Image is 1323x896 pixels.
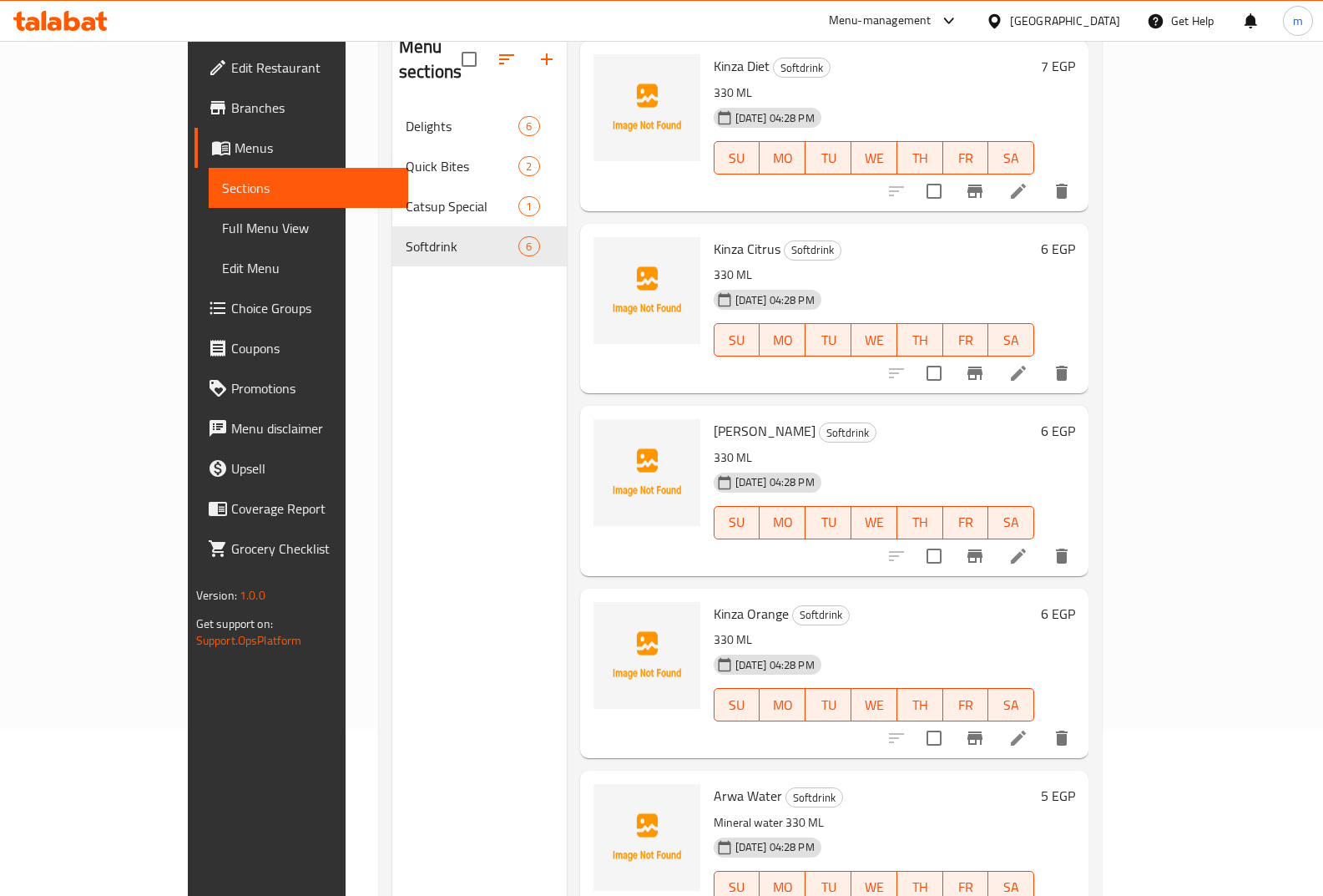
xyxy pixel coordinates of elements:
[714,323,760,357] button: SU
[729,474,821,490] span: [DATE] 04:28 PM
[1041,419,1075,443] h6: 6 EGP
[392,99,567,273] nav: Menu sections
[1042,353,1082,393] button: delete
[820,423,876,443] span: Softdrink
[904,693,937,717] span: TH
[858,693,891,717] span: WE
[955,171,995,211] button: Branch-specific-item
[194,128,409,168] a: Menus
[714,141,760,175] button: SU
[194,448,409,488] a: Upsell
[805,141,851,175] button: TU
[392,226,567,266] div: Softdrink6
[995,693,1028,717] span: SA
[235,138,396,158] span: Menus
[194,488,409,529] a: Coverage Report
[988,506,1034,539] button: SA
[231,378,396,398] span: Promotions
[231,58,396,78] span: Edit Restaurant
[897,323,943,357] button: TH
[231,539,396,559] span: Grocery Checklist
[452,42,487,77] span: Select all sections
[950,328,982,352] span: FR
[1042,718,1082,758] button: delete
[518,116,539,136] div: items
[593,237,700,344] img: Kinza Citrus
[399,34,462,84] h2: Menu sections
[714,630,1035,650] p: 330 ML
[714,448,1035,468] p: 330 ML
[904,146,937,170] span: TH
[851,688,897,721] button: WE
[812,146,845,170] span: TU
[194,368,409,408] a: Promotions
[714,688,760,721] button: SU
[729,839,821,855] span: [DATE] 04:28 PM
[231,98,396,118] span: Branches
[760,506,805,539] button: MO
[793,605,849,625] span: Softdrink
[1042,536,1082,576] button: delete
[760,688,805,721] button: MO
[196,613,273,635] span: Get support on:
[406,116,518,136] span: Delights
[194,88,409,128] a: Branches
[897,688,943,721] button: TH
[714,812,1035,833] p: Mineral water 330 ML
[858,510,891,534] span: WE
[988,688,1034,721] button: SA
[721,146,754,170] span: SU
[593,602,700,709] img: Kinza Orange
[1008,363,1028,383] a: Edit menu item
[1041,237,1075,261] h6: 6 EGP
[950,146,982,170] span: FR
[209,208,409,248] a: Full Menu View
[943,141,989,175] button: FR
[950,693,982,717] span: FR
[950,510,982,534] span: FR
[714,783,782,808] span: Arwa Water
[897,506,943,539] button: TH
[729,110,821,126] span: [DATE] 04:28 PM
[196,630,302,651] a: Support.OpsPlatform
[392,146,567,186] div: Quick Bites2
[943,323,989,357] button: FR
[1008,728,1028,748] a: Edit menu item
[518,236,539,256] div: items
[774,58,830,78] span: Softdrink
[593,54,700,161] img: Kinza Diet
[904,510,937,534] span: TH
[714,83,1035,104] p: 330 ML
[194,328,409,368] a: Coupons
[988,141,1034,175] button: SA
[829,11,932,31] div: Menu-management
[406,156,518,176] div: Quick Bites
[714,53,770,78] span: Kinza Diet
[851,141,897,175] button: WE
[518,196,539,216] div: items
[1041,784,1075,807] h6: 5 EGP
[917,539,952,574] span: Select to update
[194,48,409,88] a: Edit Restaurant
[222,218,396,238] span: Full Menu View
[194,288,409,328] a: Choice Groups
[519,119,538,134] span: 6
[196,585,237,606] span: Version:
[721,693,754,717] span: SU
[231,458,396,478] span: Upsell
[766,328,799,352] span: MO
[851,506,897,539] button: WE
[392,186,567,226] div: Catsup Special1
[231,499,396,519] span: Coverage Report
[766,146,799,170] span: MO
[955,536,995,576] button: Branch-specific-item
[805,323,851,357] button: TU
[231,418,396,438] span: Menu disclaimer
[955,353,995,393] button: Branch-specific-item
[1010,12,1120,30] div: [GEOGRAPHIC_DATA]
[943,506,989,539] button: FR
[904,328,937,352] span: TH
[995,510,1028,534] span: SA
[805,506,851,539] button: TU
[527,39,567,79] button: Add section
